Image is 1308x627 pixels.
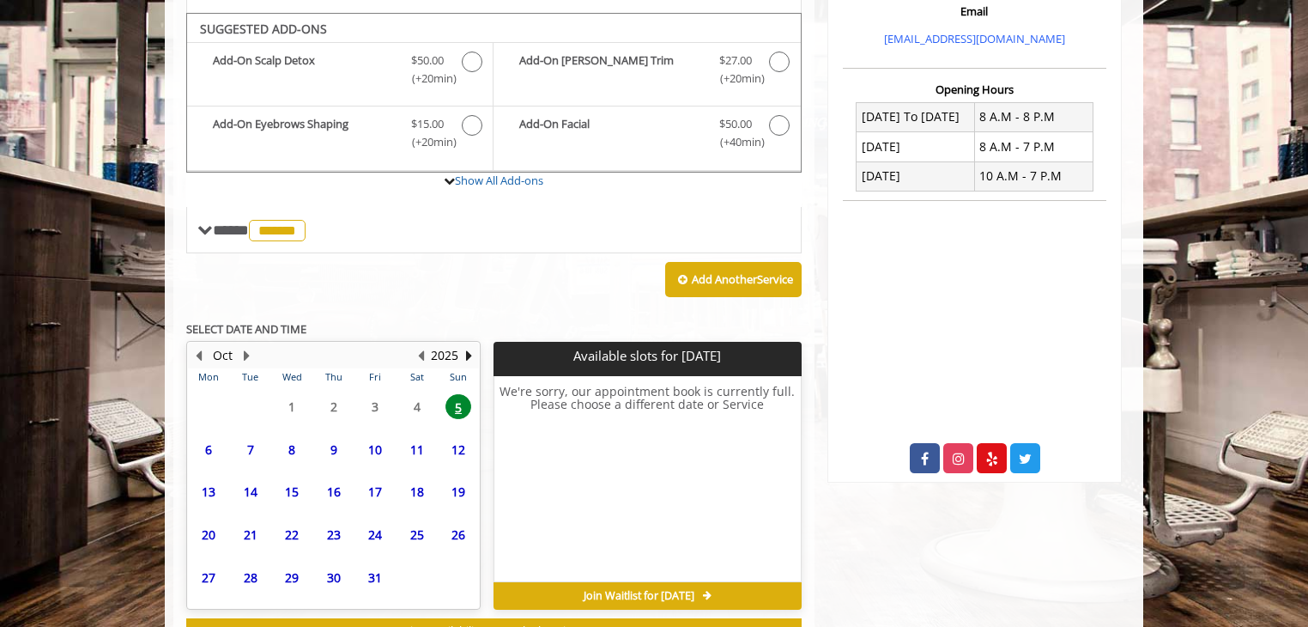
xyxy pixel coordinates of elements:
[279,565,305,590] span: 29
[200,21,327,37] b: SUGGESTED ADD-ONS
[279,479,305,504] span: 15
[239,346,253,365] button: Next Month
[584,589,694,603] span: Join Waitlist for [DATE]
[188,556,229,599] td: Select day27
[710,70,760,88] span: (+20min )
[665,262,802,298] button: Add AnotherService
[279,522,305,547] span: 22
[271,428,312,471] td: Select day8
[519,52,701,88] b: Add-On [PERSON_NAME] Trim
[191,346,205,365] button: Previous Month
[438,514,480,557] td: Select day26
[438,368,480,386] th: Sun
[362,565,388,590] span: 31
[396,368,437,386] th: Sat
[974,161,1093,191] td: 10 A.M - 7 P.M
[196,52,484,92] label: Add-On Scalp Detox
[884,31,1065,46] a: [EMAIL_ADDRESS][DOMAIN_NAME]
[519,115,701,151] b: Add-On Facial
[188,514,229,557] td: Select day20
[188,471,229,514] td: Select day13
[404,437,430,462] span: 11
[445,394,471,419] span: 5
[692,271,793,287] b: Add Another Service
[213,52,394,88] b: Add-On Scalp Detox
[229,556,270,599] td: Select day28
[438,471,480,514] td: Select day19
[438,386,480,429] td: Select day5
[411,52,444,70] span: $50.00
[312,471,354,514] td: Select day16
[502,115,791,155] label: Add-On Facial
[321,522,347,547] span: 23
[271,556,312,599] td: Select day29
[974,102,1093,131] td: 8 A.M - 8 P.M
[354,368,396,386] th: Fri
[312,514,354,557] td: Select day23
[414,346,427,365] button: Previous Year
[321,437,347,462] span: 9
[271,514,312,557] td: Select day22
[321,479,347,504] span: 16
[188,428,229,471] td: Select day6
[710,133,760,151] span: (+40min )
[229,428,270,471] td: Select day7
[354,471,396,514] td: Select day17
[186,321,306,337] b: SELECT DATE AND TIME
[502,52,791,92] label: Add-On Beard Trim
[238,565,263,590] span: 28
[494,385,800,575] h6: We're sorry, our appointment book is currently full. Please choose a different date or Service
[186,13,802,173] div: The Made Man Senior Barber Haircut Add-onS
[312,428,354,471] td: Select day9
[354,514,396,557] td: Select day24
[857,161,975,191] td: [DATE]
[857,132,975,161] td: [DATE]
[196,565,221,590] span: 27
[403,133,453,151] span: (+20min )
[188,368,229,386] th: Mon
[238,479,263,504] span: 14
[271,471,312,514] td: Select day15
[396,471,437,514] td: Select day18
[354,556,396,599] td: Select day31
[843,83,1106,95] h3: Opening Hours
[411,115,444,133] span: $15.00
[431,346,458,365] button: 2025
[213,115,394,151] b: Add-On Eyebrows Shaping
[196,522,221,547] span: 20
[229,514,270,557] td: Select day21
[455,173,543,188] a: Show All Add-ons
[362,522,388,547] span: 24
[279,437,305,462] span: 8
[229,368,270,386] th: Tue
[196,115,484,155] label: Add-On Eyebrows Shaping
[362,479,388,504] span: 17
[445,437,471,462] span: 12
[396,514,437,557] td: Select day25
[445,479,471,504] span: 19
[271,368,312,386] th: Wed
[196,479,221,504] span: 13
[196,437,221,462] span: 6
[238,437,263,462] span: 7
[321,565,347,590] span: 30
[847,5,1102,17] h3: Email
[500,349,794,363] p: Available slots for [DATE]
[312,368,354,386] th: Thu
[396,428,437,471] td: Select day11
[403,70,453,88] span: (+20min )
[974,132,1093,161] td: 8 A.M - 7 P.M
[719,52,752,70] span: $27.00
[719,115,752,133] span: $50.00
[312,556,354,599] td: Select day30
[404,479,430,504] span: 18
[445,522,471,547] span: 26
[362,437,388,462] span: 10
[354,428,396,471] td: Select day10
[404,522,430,547] span: 25
[462,346,475,365] button: Next Year
[238,522,263,547] span: 21
[857,102,975,131] td: [DATE] To [DATE]
[213,346,233,365] button: Oct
